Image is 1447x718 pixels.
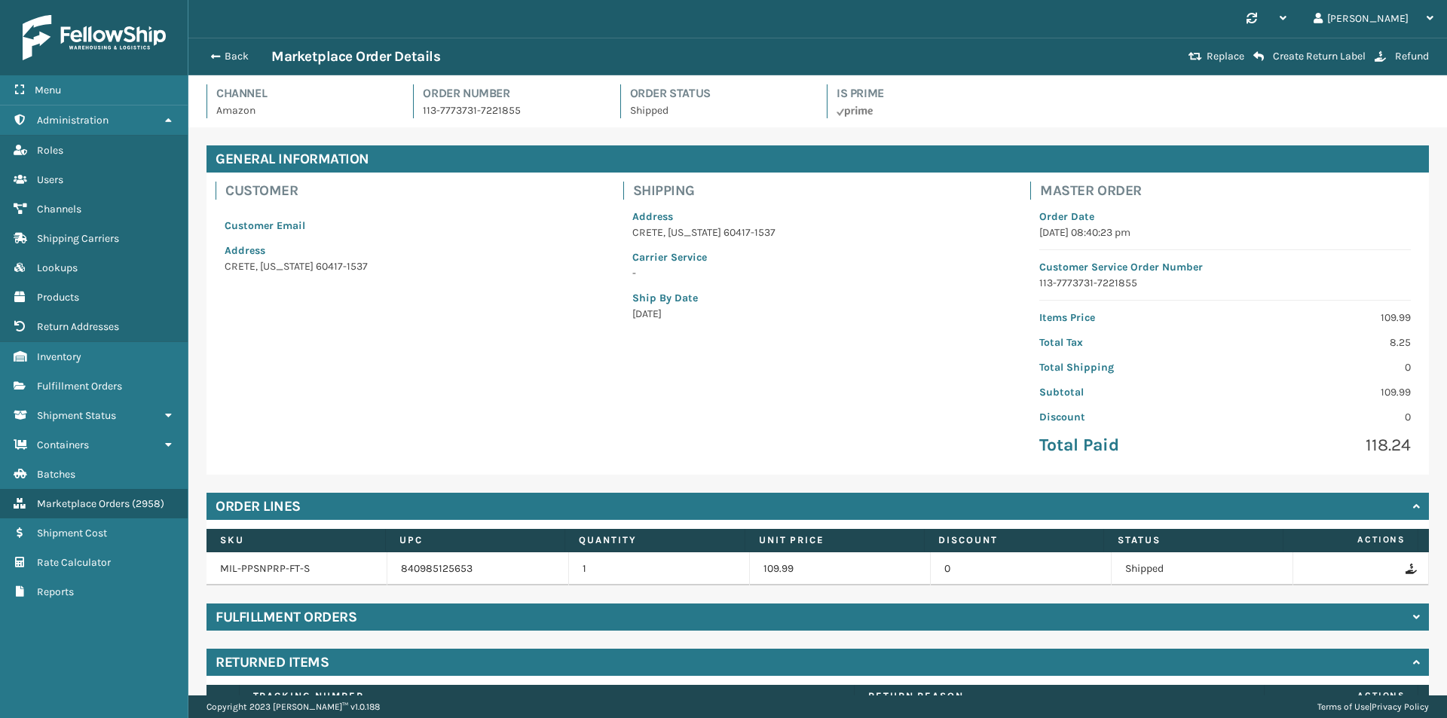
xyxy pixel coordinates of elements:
[216,608,356,626] h4: Fulfillment Orders
[868,689,1250,703] label: Return Reason
[1039,275,1411,291] p: 113-7773731-7221855
[1370,50,1433,63] button: Refund
[37,468,75,481] span: Batches
[630,84,809,102] h4: Order Status
[220,533,372,547] label: SKU
[1039,259,1411,275] p: Customer Service Order Number
[1040,182,1420,200] h4: Master Order
[225,244,265,257] span: Address
[225,218,596,234] p: Customer Email
[216,497,301,515] h4: Order Lines
[1372,701,1429,712] a: Privacy Policy
[632,249,1004,265] p: Carrier Service
[1039,225,1411,240] p: [DATE] 08:40:23 pm
[1234,434,1411,457] p: 118.24
[37,585,74,598] span: Reports
[23,15,166,60] img: logo
[132,497,164,510] span: ( 2958 )
[1406,564,1415,574] i: Refund Order Line
[1039,310,1216,325] p: Items Price
[1234,409,1411,425] p: 0
[37,556,111,569] span: Rate Calculator
[216,84,395,102] h4: Channel
[206,695,380,718] p: Copyright 2023 [PERSON_NAME]™ v 1.0.188
[1253,50,1264,63] i: Create Return Label
[1039,409,1216,425] p: Discount
[931,552,1112,585] td: 0
[37,232,119,245] span: Shipping Carriers
[37,203,81,215] span: Channels
[225,258,596,274] p: CRETE , [US_STATE] 60417-1537
[35,84,61,96] span: Menu
[37,409,116,422] span: Shipment Status
[37,320,119,333] span: Return Addresses
[633,182,1013,200] h4: Shipping
[1234,335,1411,350] p: 8.25
[759,533,910,547] label: Unit Price
[632,290,1004,306] p: Ship By Date
[399,533,551,547] label: UPC
[37,438,89,451] span: Containers
[1118,533,1269,547] label: Status
[37,380,122,393] span: Fulfillment Orders
[37,114,109,127] span: Administration
[579,533,730,547] label: Quantity
[1317,695,1429,718] div: |
[387,552,568,585] td: 840985125653
[1112,552,1293,585] td: Shipped
[632,210,673,223] span: Address
[1234,310,1411,325] p: 109.99
[37,261,78,274] span: Lookups
[1288,527,1415,552] span: Actions
[206,145,1429,173] h4: General Information
[1317,701,1369,712] a: Terms of Use
[1039,335,1216,350] p: Total Tax
[1188,51,1202,62] i: Replace
[569,552,750,585] td: 1
[1375,51,1386,62] i: Refund
[1039,209,1411,225] p: Order Date
[1039,359,1216,375] p: Total Shipping
[37,527,107,539] span: Shipment Cost
[1039,384,1216,400] p: Subtotal
[37,497,130,510] span: Marketplace Orders
[202,50,271,63] button: Back
[1039,434,1216,457] p: Total Paid
[1234,384,1411,400] p: 109.99
[632,306,1004,322] p: [DATE]
[271,47,440,66] h3: Marketplace Order Details
[423,84,601,102] h4: Order Number
[632,265,1004,281] p: -
[837,84,1015,102] h4: Is Prime
[37,350,81,363] span: Inventory
[225,182,605,200] h4: Customer
[938,533,1090,547] label: Discount
[216,653,329,671] h4: Returned Items
[1184,50,1249,63] button: Replace
[253,689,840,703] label: Tracking number
[216,102,395,118] p: Amazon
[632,225,1004,240] p: CRETE , [US_STATE] 60417-1537
[37,291,79,304] span: Products
[750,552,931,585] td: 109.99
[1234,359,1411,375] p: 0
[630,102,809,118] p: Shipped
[220,562,310,575] a: MIL-PPSNPRP-FT-S
[423,102,601,118] p: 113-7773731-7221855
[37,144,63,157] span: Roles
[37,173,63,186] span: Users
[1249,50,1370,63] button: Create Return Label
